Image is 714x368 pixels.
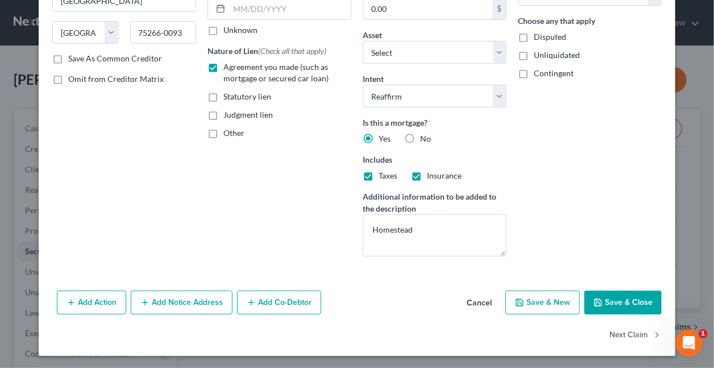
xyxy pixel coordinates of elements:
span: 1 [699,329,708,338]
span: Asset [363,30,382,40]
span: Agreement you made (such as mortgage or secured car loan) [223,62,329,83]
span: Omit from Creditor Matrix [68,74,164,84]
button: Next Claim [609,324,662,348]
button: Add Notice Address [131,291,233,315]
button: Cancel [458,292,501,315]
span: Contingent [534,68,574,78]
input: Enter zip... [130,21,197,44]
span: Taxes [379,171,397,180]
span: Yes [379,134,391,143]
span: (Check all that apply) [258,46,326,56]
span: Judgment lien [223,110,273,119]
button: Save & New [505,291,580,315]
span: Other [223,128,244,138]
label: Unknown [223,24,258,36]
span: No [420,134,431,143]
button: Save & Close [584,291,662,315]
label: Choose any that apply [518,15,662,27]
label: Intent [363,73,384,85]
button: Add Co-Debtor [237,291,321,315]
span: Unliquidated [534,50,580,60]
span: Disputed [534,32,566,42]
label: Nature of Lien [207,45,326,57]
label: Save As Common Creditor [68,53,162,64]
label: Additional information to be added to the description [363,191,507,214]
label: Is this a mortgage? [363,117,507,129]
span: Statutory lien [223,92,271,101]
label: Includes [363,154,507,166]
button: Add Action [57,291,126,315]
iframe: Intercom live chat [675,329,703,357]
span: Insurance [427,171,462,180]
